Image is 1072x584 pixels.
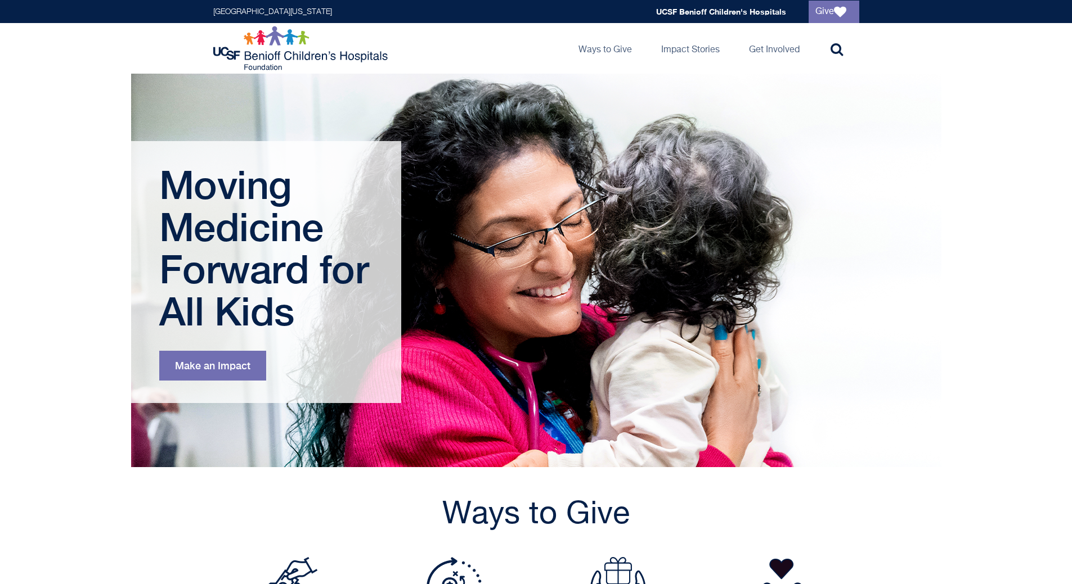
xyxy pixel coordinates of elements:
a: UCSF Benioff Children's Hospitals [656,7,786,16]
a: Make an Impact [159,351,266,381]
img: Logo for UCSF Benioff Children's Hospitals Foundation [213,26,391,71]
a: Give [809,1,859,23]
a: Get Involved [740,23,809,74]
a: [GEOGRAPHIC_DATA][US_STATE] [213,8,332,16]
h2: Ways to Give [213,495,859,535]
a: Ways to Give [569,23,641,74]
h1: Moving Medicine Forward for All Kids [159,164,376,332]
a: Impact Stories [652,23,729,74]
